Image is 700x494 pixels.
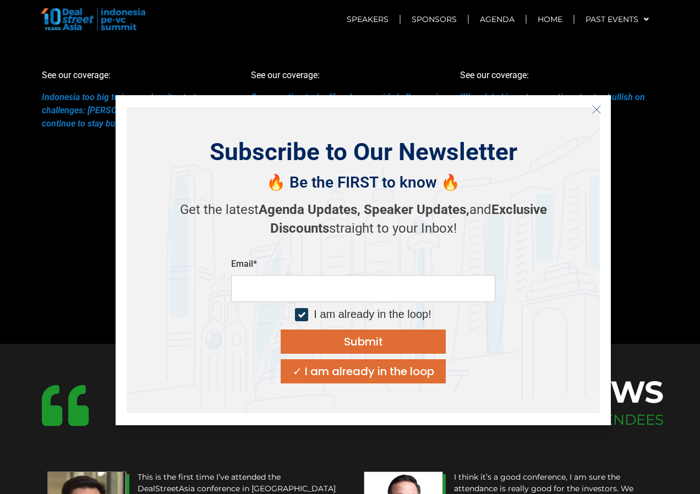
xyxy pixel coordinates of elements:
p: See our coverage: [251,69,449,82]
a: Agenda [469,7,526,32]
a: Sponsors [401,7,468,32]
a: Speakers [336,7,400,32]
a: Indonesia too big to ignore despite startup challenges: [PERSON_NAME] global investors continue t... [42,92,229,129]
a: Home [527,7,573,32]
a: Consumption tech offers hope amid challenges in startup funding [251,92,442,116]
a: Why global investors continue to stay bullish on [GEOGRAPHIC_DATA] [460,92,645,116]
p: See our coverage: [42,69,240,82]
iframe: Keynote address & Fireside chat with Minister of Tourism and Creative Economy, Indonesia [42,150,240,261]
a: Past Events [575,7,660,32]
p: See our coverage: [460,69,658,82]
